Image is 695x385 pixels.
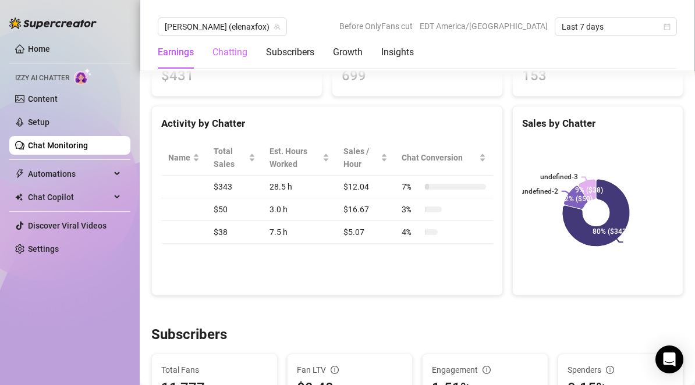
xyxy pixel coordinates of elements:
div: Growth [333,45,363,59]
div: Sales by Chatter [522,116,673,131]
span: EDT America/[GEOGRAPHIC_DATA] [420,17,548,35]
a: Setup [28,117,49,127]
span: Elena (elenaxfox) [165,18,280,35]
span: calendar [664,23,671,30]
div: Engagement [432,363,538,376]
td: $16.67 [336,198,395,221]
span: Sales / Hour [343,145,378,170]
span: Name [168,151,190,164]
td: $12.04 [336,176,395,198]
span: Automations [28,165,111,183]
div: Activity by Chatter [161,116,493,131]
span: Total Sales [214,145,246,170]
th: Total Sales [207,140,263,176]
span: info-circle [331,366,339,374]
span: Before OnlyFans cut [339,17,413,35]
td: $5.07 [336,221,395,244]
th: Sales / Hour [336,140,395,176]
span: info-circle [606,366,614,374]
text: undefined-3 [540,173,578,181]
img: AI Chatter [74,68,92,85]
th: Chat Conversion [395,140,493,176]
td: 3.0 h [263,198,336,221]
span: 3 % [402,203,420,216]
td: $38 [207,221,263,244]
span: Last 7 days [562,18,670,35]
span: info-circle [483,366,491,374]
div: Earnings [158,45,194,59]
h3: Subscribers [151,326,227,344]
img: logo-BBDzfeDw.svg [9,17,97,29]
span: thunderbolt [15,169,24,179]
span: Total Fans [161,363,268,376]
div: Subscribers [266,45,314,59]
span: Izzy AI Chatter [15,73,69,84]
div: Fan LTV [297,363,403,376]
div: 699 [342,65,493,87]
div: Est. Hours Worked [270,145,320,170]
div: Open Intercom Messenger [655,345,683,373]
span: 4 % [402,226,420,238]
th: Name [161,140,207,176]
span: team [274,23,281,30]
a: Home [28,44,50,54]
span: Chat Conversion [402,151,477,164]
a: Discover Viral Videos [28,221,107,230]
a: Settings [28,244,59,254]
a: Content [28,94,58,104]
div: Insights [381,45,414,59]
div: Chatting [212,45,247,59]
td: $50 [207,198,263,221]
td: $343 [207,176,263,198]
span: $431 [161,65,313,87]
td: 7.5 h [263,221,336,244]
span: 7 % [402,180,420,193]
img: Chat Copilot [15,193,23,201]
span: Chat Copilot [28,188,111,206]
a: Chat Monitoring [28,141,88,150]
text: undefined-2 [520,187,558,195]
td: 28.5 h [263,176,336,198]
div: Spenders [568,363,674,376]
div: 153 [522,65,673,87]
